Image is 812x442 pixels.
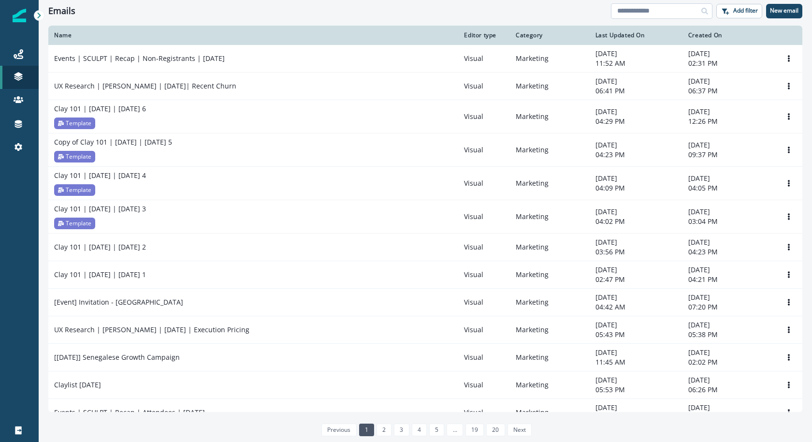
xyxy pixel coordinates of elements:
p: Events | SCULPT | Recap | Attendees | [DATE] [54,408,205,417]
a: Clay 101 | [DATE] | [DATE] 1VisualMarketing[DATE]02:47 PM[DATE]04:21 PMOptions [48,261,802,289]
p: [DATE] [595,265,677,275]
p: [DATE] [595,348,677,357]
p: Claylist [DATE] [54,380,101,390]
p: 05:53 PM [595,385,677,395]
p: 11:52 AM [595,59,677,68]
a: Page 2 [377,424,391,436]
p: Template [66,118,91,128]
a: Clay 101 | [DATE] | [DATE] 6TemplateVisualMarketing[DATE]04:29 PM[DATE]12:26 PMOptions [48,100,802,133]
p: [DATE] [688,237,769,247]
button: Options [781,240,797,254]
td: Marketing [510,167,589,200]
a: [[DATE]] Senegalese Growth CampaignVisualMarketing[DATE]11:45 AM[DATE]02:02 PMOptions [48,344,802,371]
div: Category [516,31,583,39]
td: Visual [458,167,510,200]
p: [DATE] [688,403,769,413]
td: Visual [458,344,510,371]
a: Page 1 is your current page [359,424,374,436]
p: [DATE] [595,375,677,385]
p: [DATE] [688,49,769,59]
p: 04:29 PM [595,117,677,126]
p: 06:37 PM [688,86,769,96]
p: [DATE] [595,403,677,413]
a: UX Research | [PERSON_NAME] | [DATE] | Execution PricingVisualMarketing[DATE]05:43 PM[DATE]05:38 ... [48,316,802,344]
p: Clay 101 | [DATE] | [DATE] 3 [54,204,146,214]
p: [DATE] [688,76,769,86]
td: Visual [458,289,510,316]
p: [DATE] [595,237,677,247]
p: 04:21 PM [688,275,769,284]
button: Options [781,295,797,309]
button: New email [766,4,802,18]
button: Options [781,323,797,337]
p: [[DATE]] Senegalese Growth Campaign [54,353,180,362]
p: 05:38 PM [688,330,769,339]
a: Clay 101 | [DATE] | [DATE] 3TemplateVisualMarketing[DATE]04:02 PM[DATE]03:04 PMOptions [48,200,802,234]
p: 02:47 PM [595,275,677,284]
td: Marketing [510,234,589,261]
p: [DATE] [688,348,769,357]
p: [DATE] [688,140,769,150]
p: 04:02 PM [595,217,677,226]
button: Options [781,378,797,392]
p: [DATE] [688,107,769,117]
p: Clay 101 | [DATE] | [DATE] 1 [54,270,146,280]
p: Clay 101 | [DATE] | [DATE] 4 [54,171,146,180]
button: Options [781,267,797,282]
a: Page 19 [465,424,484,436]
td: Marketing [510,399,589,427]
td: Marketing [510,200,589,234]
div: Name [54,31,452,39]
p: 11:45 AM [595,357,677,367]
p: [DATE] [595,49,677,59]
td: Marketing [510,371,589,399]
p: Clay 101 | [DATE] | [DATE] 2 [54,242,146,252]
a: [Event] Invitation - [GEOGRAPHIC_DATA]VisualMarketing[DATE]04:42 AM[DATE]07:20 PMOptions [48,289,802,316]
p: [DATE] [595,320,677,330]
a: Page 20 [486,424,505,436]
p: 03:56 PM [595,247,677,257]
td: Marketing [510,261,589,289]
td: Visual [458,261,510,289]
p: New email [770,7,798,14]
td: Visual [458,399,510,427]
p: 05:43 PM [595,330,677,339]
p: 04:05 PM [688,183,769,193]
td: Marketing [510,289,589,316]
p: [DATE] [595,76,677,86]
p: Add filter [733,7,758,14]
p: [DATE] [595,140,677,150]
button: Options [781,143,797,157]
a: Claylist [DATE]VisualMarketing[DATE]05:53 PM[DATE]06:26 PMOptions [48,371,802,399]
td: Marketing [510,133,589,167]
button: Options [781,109,797,124]
td: Marketing [510,45,589,73]
p: 04:09 PM [595,183,677,193]
p: 02:02 PM [688,357,769,367]
td: Marketing [510,316,589,344]
a: Page 5 [429,424,444,436]
p: [DATE] [688,207,769,217]
p: 04:23 PM [595,150,677,160]
p: [DATE] [595,293,677,302]
p: 02:31 PM [688,59,769,68]
a: Page 3 [394,424,409,436]
a: Clay 101 | [DATE] | [DATE] 2VisualMarketing[DATE]03:56 PM[DATE]04:23 PMOptions [48,234,802,261]
p: [Event] Invitation - [GEOGRAPHIC_DATA] [54,297,183,307]
p: [DATE] [688,320,769,330]
a: Jump forward [447,424,463,436]
div: Last Updated On [595,31,677,39]
td: Visual [458,45,510,73]
td: Visual [458,316,510,344]
td: Visual [458,73,510,100]
button: Options [781,209,797,224]
a: Page 4 [412,424,427,436]
p: 03:04 PM [688,217,769,226]
a: Clay 101 | [DATE] | [DATE] 4TemplateVisualMarketing[DATE]04:09 PM[DATE]04:05 PMOptions [48,167,802,200]
p: 04:23 PM [688,247,769,257]
a: Copy of Clay 101 | [DATE] | [DATE] 5TemplateVisualMarketing[DATE]04:23 PM[DATE]09:37 PMOptions [48,133,802,167]
button: Options [781,405,797,420]
div: Editor type [464,31,504,39]
td: Marketing [510,344,589,371]
p: [DATE] [688,265,769,275]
